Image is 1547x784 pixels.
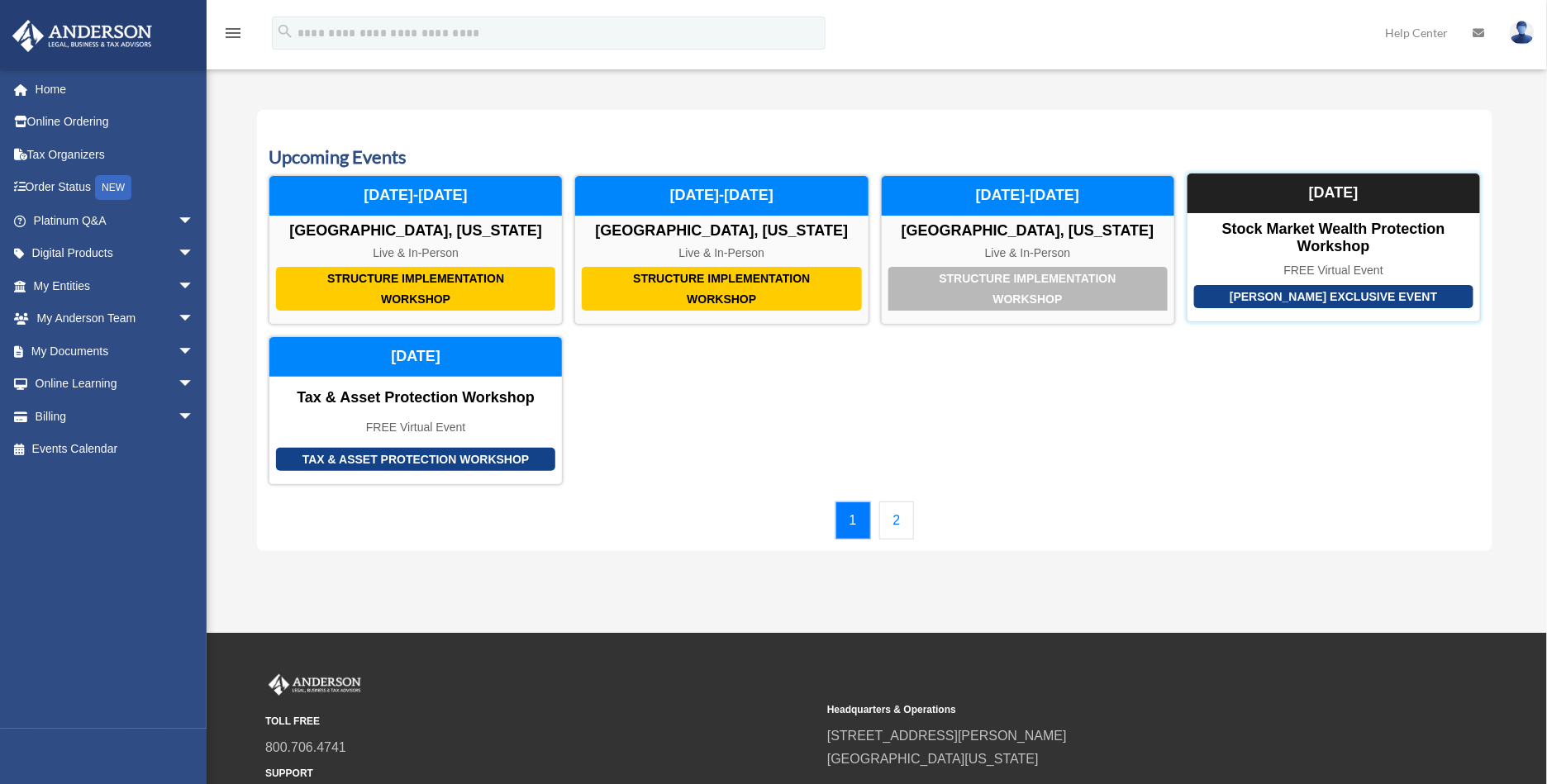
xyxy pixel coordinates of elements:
span: arrow_drop_down [178,335,211,368]
a: 1 [835,501,871,539]
div: [DATE]-[DATE] [269,176,562,216]
a: Online Ordering [12,106,219,139]
span: arrow_drop_down [178,204,211,238]
div: [GEOGRAPHIC_DATA], [US_STATE] [575,222,868,240]
a: My Anderson Teamarrow_drop_down [12,302,219,335]
a: menu [223,29,243,43]
div: NEW [95,175,131,200]
span: arrow_drop_down [178,368,211,402]
a: My Documentsarrow_drop_down [12,335,219,368]
a: Structure Implementation Workshop [GEOGRAPHIC_DATA], [US_STATE] Live & In-Person [DATE]-[DATE] [574,175,869,325]
div: [DATE]-[DATE] [882,176,1174,216]
div: FREE Virtual Event [269,421,562,435]
a: [GEOGRAPHIC_DATA][US_STATE] [827,752,1039,766]
a: Structure Implementation Workshop [GEOGRAPHIC_DATA], [US_STATE] Live & In-Person [DATE]-[DATE] [881,175,1175,325]
a: Online Learningarrow_drop_down [12,368,219,401]
div: Stock Market Wealth Protection Workshop [1188,221,1480,256]
div: Structure Implementation Workshop [888,267,1168,311]
div: Tax & Asset Protection Workshop [269,389,562,407]
a: [PERSON_NAME] Exclusive Event Stock Market Wealth Protection Workshop FREE Virtual Event [DATE] [1187,175,1481,325]
img: User Pic [1510,21,1535,45]
span: arrow_drop_down [178,269,211,303]
a: Events Calendar [12,433,211,466]
div: Structure Implementation Workshop [276,267,555,311]
i: menu [223,23,243,43]
div: [DATE] [1188,173,1480,213]
a: [STREET_ADDRESS][PERSON_NAME] [827,729,1067,743]
div: Live & In-Person [269,246,562,260]
a: Order StatusNEW [12,171,219,205]
div: Structure Implementation Workshop [582,267,861,311]
a: 800.706.4741 [265,740,346,754]
div: [DATE] [269,337,562,377]
small: SUPPORT [265,765,816,782]
div: Live & In-Person [882,246,1174,260]
span: arrow_drop_down [178,237,211,271]
small: Headquarters & Operations [827,701,1378,719]
div: [PERSON_NAME] Exclusive Event [1194,285,1473,309]
a: Tax & Asset Protection Workshop Tax & Asset Protection Workshop FREE Virtual Event [DATE] [269,336,563,485]
a: Home [12,73,219,106]
div: [DATE]-[DATE] [575,176,868,216]
div: [GEOGRAPHIC_DATA], [US_STATE] [882,222,1174,240]
a: My Entitiesarrow_drop_down [12,269,219,302]
a: Structure Implementation Workshop [GEOGRAPHIC_DATA], [US_STATE] Live & In-Person [DATE]-[DATE] [269,175,563,325]
img: Anderson Advisors Platinum Portal [265,674,364,696]
div: [GEOGRAPHIC_DATA], [US_STATE] [269,222,562,240]
span: arrow_drop_down [178,400,211,434]
div: Tax & Asset Protection Workshop [276,448,555,472]
a: Platinum Q&Aarrow_drop_down [12,204,219,237]
a: Billingarrow_drop_down [12,400,219,433]
div: FREE Virtual Event [1188,264,1480,278]
a: Tax Organizers [12,138,219,171]
i: search [276,22,294,40]
div: Live & In-Person [575,246,868,260]
a: Digital Productsarrow_drop_down [12,237,219,270]
span: arrow_drop_down [178,302,211,336]
h3: Upcoming Events [269,145,1481,170]
img: Anderson Advisors Platinum Portal [7,20,157,52]
small: TOLL FREE [265,713,816,730]
a: 2 [879,501,915,539]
